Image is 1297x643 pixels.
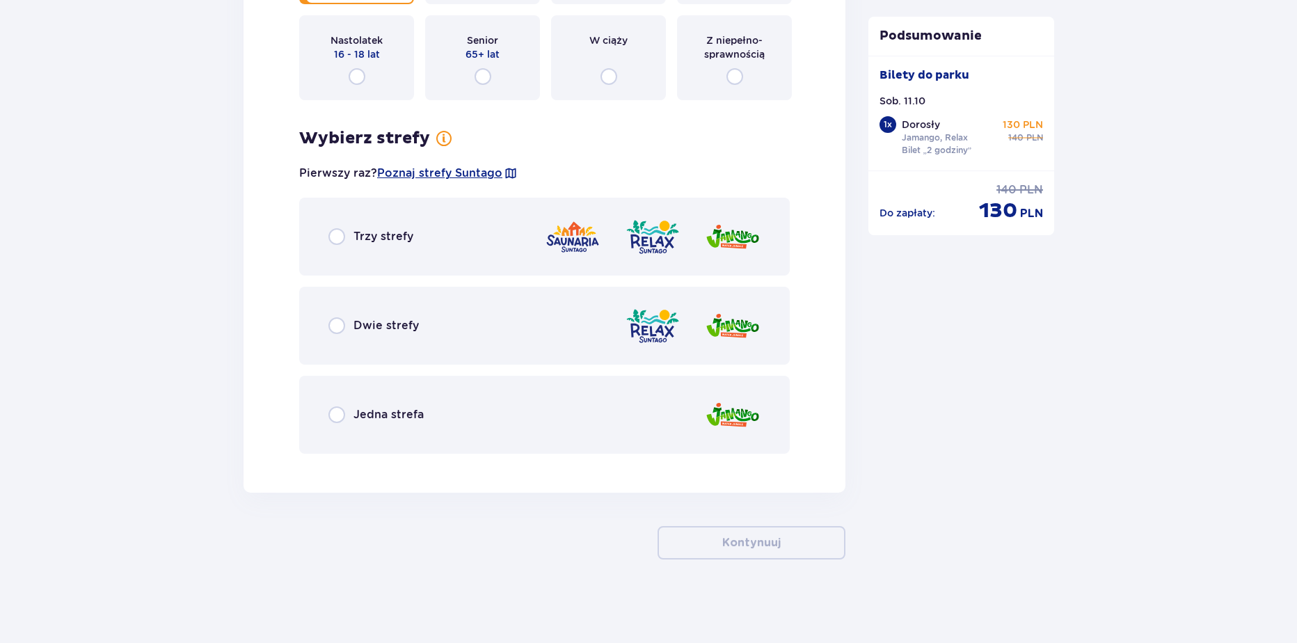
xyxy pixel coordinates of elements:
span: W ciąży [589,33,628,47]
span: PLN [1020,206,1043,221]
h3: Wybierz strefy [299,128,430,149]
span: Nastolatek [331,33,383,47]
a: Poznaj strefy Suntago [377,166,502,181]
span: Z niepełno­sprawnością [690,33,779,61]
p: Pierwszy raz? [299,166,518,181]
span: Jedna strefa [353,407,424,422]
p: Dorosły [902,118,940,132]
span: PLN [1026,132,1043,144]
p: Bilety do parku [880,68,969,83]
p: Bilet „2 godziny” [902,144,972,157]
img: Jamango [705,217,761,257]
span: PLN [1019,182,1043,198]
span: 16 - 18 lat [334,47,380,61]
img: Saunaria [545,217,600,257]
p: Podsumowanie [868,28,1055,45]
img: Relax [625,306,681,346]
p: 130 PLN [1003,118,1043,132]
span: Dwie strefy [353,318,419,333]
span: 140 [1008,132,1024,144]
span: Trzy strefy [353,229,413,244]
div: 1 x [880,116,896,133]
span: 140 [996,182,1017,198]
img: Jamango [705,395,761,435]
p: Sob. 11.10 [880,94,925,108]
p: Jamango, Relax [902,132,968,144]
p: Kontynuuj [722,535,781,550]
p: Do zapłaty : [880,206,935,220]
span: 65+ lat [466,47,500,61]
button: Kontynuuj [658,526,845,559]
span: Senior [467,33,498,47]
img: Jamango [705,306,761,346]
span: 130 [979,198,1017,224]
img: Relax [625,217,681,257]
